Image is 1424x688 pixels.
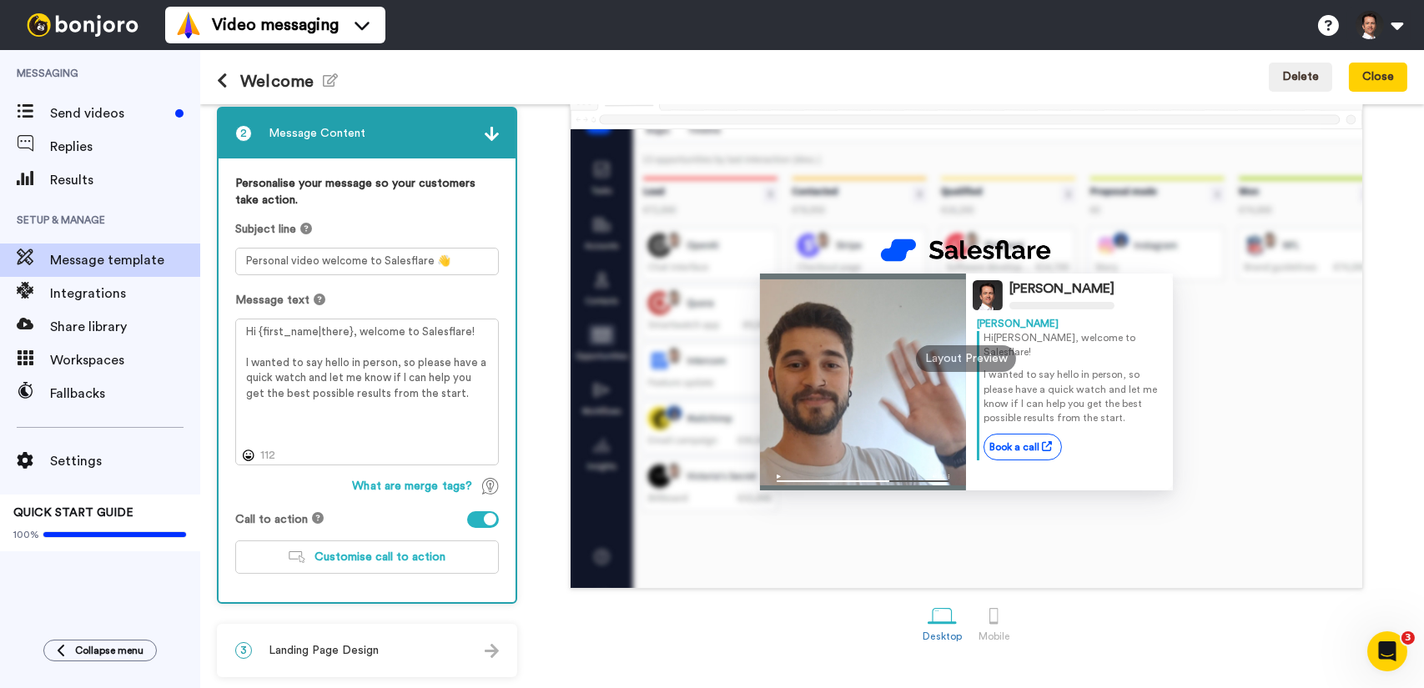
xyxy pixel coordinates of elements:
[352,478,472,495] span: What are merge tags?
[50,317,200,337] span: Share library
[217,624,517,677] div: 3Landing Page Design
[315,551,446,563] span: Customise call to action
[269,642,379,659] span: Landing Page Design
[1349,63,1407,93] button: Close
[217,72,338,91] h1: Welcome
[289,551,305,563] img: customiseCTA.svg
[979,630,1009,642] div: Mobile
[970,593,1018,650] a: Mobile
[212,13,339,37] span: Video messaging
[916,345,1016,372] div: Layout Preview
[50,137,200,157] span: Replies
[235,642,252,659] span: 3
[235,319,499,465] textarea: Hi {first_name|there}, welcome to Salesflare! I wanted to say hello in person, so please have a q...
[235,511,308,528] span: Call to action
[977,317,1162,331] div: [PERSON_NAME]
[235,221,296,238] span: Subject line
[1009,281,1115,297] div: [PERSON_NAME]
[482,478,499,495] img: TagTips.svg
[923,630,962,642] div: Desktop
[269,125,365,142] span: Message Content
[485,127,499,141] img: arrow.svg
[973,280,1003,310] img: Profile Image
[881,235,1051,265] img: f7f7f4ec-3340-43a8-98ad-8224bfbf24d5
[175,12,202,38] img: vm-color.svg
[235,175,499,208] label: Personalise your message so your customers take action.
[235,540,499,574] button: Customise call to action
[50,103,169,123] span: Send videos
[914,593,970,650] a: Desktop
[20,13,145,37] img: bj-logo-header-white.svg
[235,125,252,142] span: 2
[1269,63,1332,93] button: Delete
[75,644,143,657] span: Collapse menu
[50,384,200,404] span: Fallbacks
[50,350,200,370] span: Workspaces
[984,368,1162,425] p: I wanted to say hello in person, so please have a quick watch and let me know if I can help you g...
[50,451,200,471] span: Settings
[50,284,200,304] span: Integrations
[13,528,39,541] span: 100%
[43,640,157,661] button: Collapse menu
[485,644,499,658] img: arrow.svg
[1367,631,1407,671] iframe: Intercom live chat
[235,292,309,309] span: Message text
[50,170,200,190] span: Results
[984,331,1162,359] p: Hi [PERSON_NAME] , welcome to Salesflare!
[760,466,967,490] img: player-controls-full.svg
[13,507,133,519] span: QUICK START GUIDE
[235,248,499,275] textarea: Personal video welcome to Salesflare 👋
[1401,631,1415,645] span: 3
[984,434,1062,460] a: Book a call
[50,250,200,270] span: Message template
